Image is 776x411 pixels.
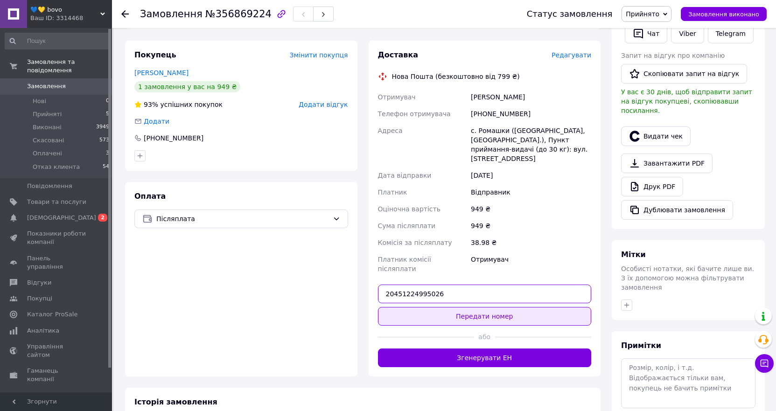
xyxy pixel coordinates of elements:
[98,214,107,222] span: 2
[621,64,747,84] button: Скопіювати запит на відгук
[378,222,436,230] span: Сума післяплати
[27,294,52,303] span: Покупці
[625,24,667,43] button: Чат
[140,8,203,20] span: Замовлення
[626,10,659,18] span: Прийнято
[33,149,62,158] span: Оплачені
[378,93,416,101] span: Отримувач
[688,11,759,18] span: Замовлення виконано
[33,97,46,105] span: Нові
[621,265,754,291] span: Особисті нотатки, які бачите лише ви. З їх допомогою можна фільтрувати замовлення
[33,110,62,118] span: Прийняті
[390,72,522,81] div: Нова Пошта (безкоштовно від 799 ₴)
[106,110,109,118] span: 5
[378,239,452,246] span: Комісія за післяплату
[27,342,86,359] span: Управління сайтом
[27,198,86,206] span: Товари та послуги
[378,307,592,326] button: Передати номер
[621,126,691,146] button: Видати чек
[681,7,767,21] button: Замовлення виконано
[671,24,704,43] a: Viber
[378,127,403,134] span: Адреса
[378,172,432,179] span: Дата відправки
[27,327,59,335] span: Аналітика
[621,153,713,173] a: Завантажити PDF
[205,8,272,20] span: №356869224
[378,285,592,303] input: Номер експрес-накладної
[106,97,109,105] span: 0
[27,367,86,383] span: Гаманець компанії
[469,105,593,122] div: [PHONE_NUMBER]
[30,6,100,14] span: 💙💛 bovo
[134,81,240,92] div: 1 замовлення у вас на 949 ₴
[30,14,112,22] div: Ваш ID: 3314468
[27,310,77,319] span: Каталог ProSale
[378,188,407,196] span: Платник
[27,58,112,75] span: Замовлення та повідомлення
[378,50,419,59] span: Доставка
[27,182,72,190] span: Повідомлення
[27,214,96,222] span: [DEMOGRAPHIC_DATA]
[144,118,169,125] span: Додати
[134,192,166,201] span: Оплата
[106,149,109,158] span: 3
[27,391,51,400] span: Маркет
[469,201,593,217] div: 949 ₴
[27,230,86,246] span: Показники роботи компанії
[474,332,495,341] span: або
[621,177,683,196] a: Друк PDF
[469,89,593,105] div: [PERSON_NAME]
[27,254,86,271] span: Панель управління
[469,167,593,184] div: [DATE]
[156,214,329,224] span: Післяплата
[708,24,754,43] a: Telegram
[5,33,110,49] input: Пошук
[27,82,66,91] span: Замовлення
[552,51,591,59] span: Редагувати
[134,50,176,59] span: Покупець
[378,205,440,213] span: Оціночна вартість
[103,163,109,171] span: 54
[469,122,593,167] div: с. Ромашки ([GEOGRAPHIC_DATA], [GEOGRAPHIC_DATA].), Пункт приймання-видачі (до 30 кг): вул. [STRE...
[469,234,593,251] div: 38.98 ₴
[299,101,348,108] span: Додати відгук
[621,200,733,220] button: Дублювати замовлення
[27,279,51,287] span: Відгуки
[378,110,451,118] span: Телефон отримувача
[290,51,348,59] span: Змінити покупця
[469,217,593,234] div: 949 ₴
[755,354,774,373] button: Чат з покупцем
[144,101,158,108] span: 93%
[33,123,62,132] span: Виконані
[378,348,592,367] button: Згенерувати ЕН
[134,100,223,109] div: успішних покупок
[621,250,646,259] span: Мітки
[121,9,129,19] div: Повернутися назад
[621,52,725,59] span: Запит на відгук про компанію
[621,341,661,350] span: Примітки
[99,136,109,145] span: 573
[134,397,217,406] span: Історія замовлення
[33,136,64,145] span: Скасовані
[378,256,431,272] span: Платник комісії післяплати
[33,163,80,171] span: Отказ клиента
[527,9,613,19] div: Статус замовлення
[469,184,593,201] div: Відправник
[134,69,189,77] a: [PERSON_NAME]
[469,251,593,277] div: Отримувач
[621,88,752,114] span: У вас є 30 днів, щоб відправити запит на відгук покупцеві, скопіювавши посилання.
[143,133,204,143] div: [PHONE_NUMBER]
[96,123,109,132] span: 3949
